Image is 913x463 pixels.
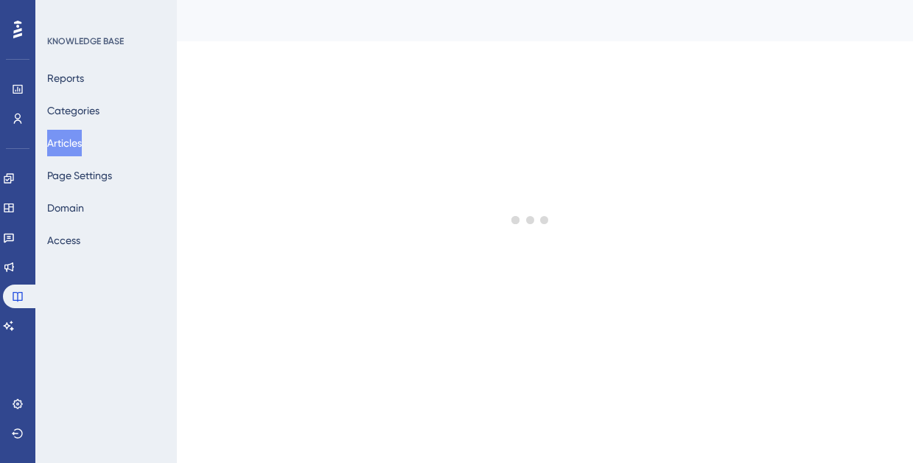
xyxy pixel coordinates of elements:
[47,97,99,124] button: Categories
[47,35,124,47] div: KNOWLEDGE BASE
[47,65,84,91] button: Reports
[47,195,84,221] button: Domain
[47,227,80,254] button: Access
[47,130,82,156] button: Articles
[47,162,112,189] button: Page Settings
